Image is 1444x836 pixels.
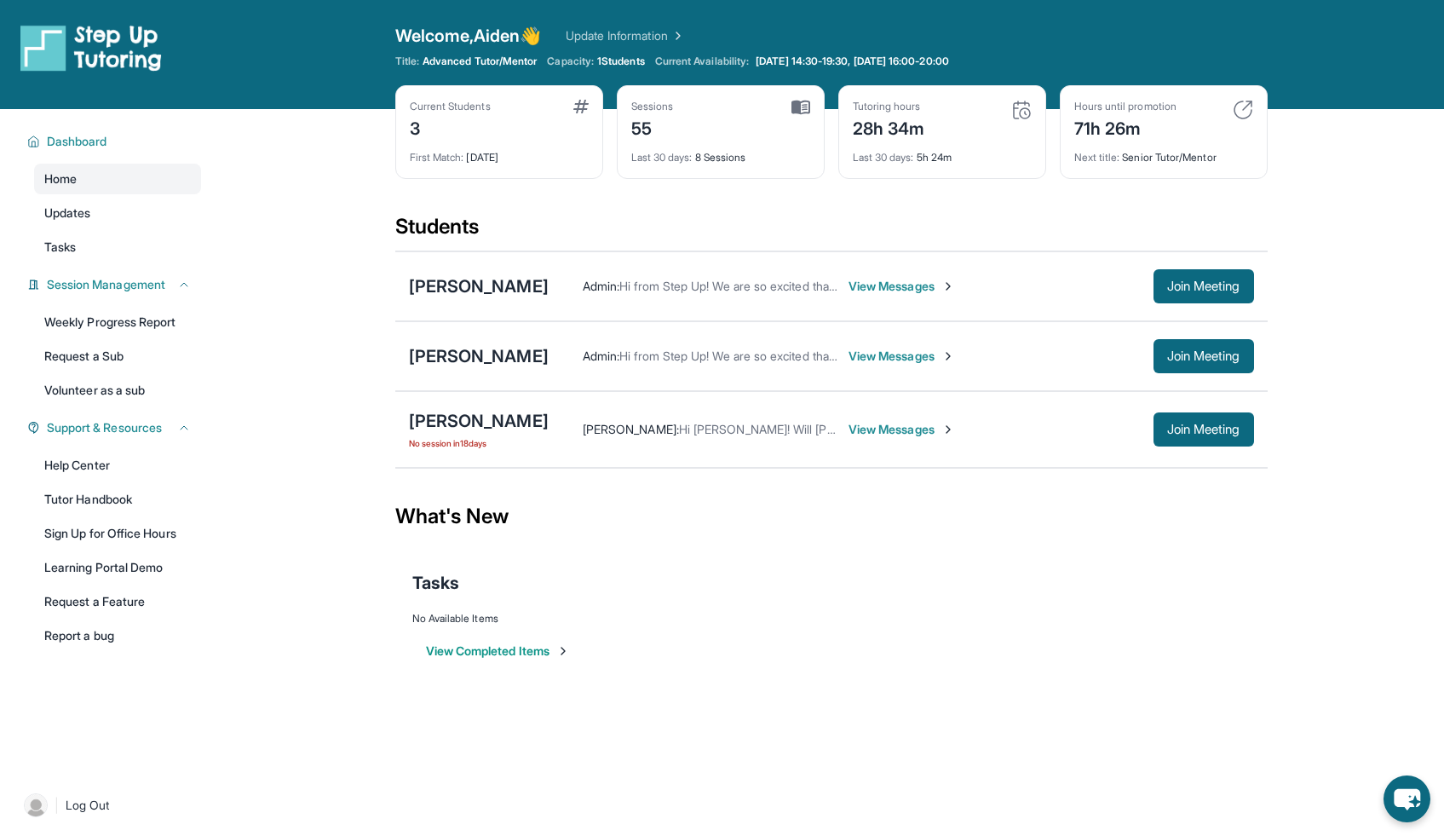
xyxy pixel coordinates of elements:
[756,55,949,68] span: [DATE] 14:30-19:30, [DATE] 16:00-20:00
[34,198,201,228] a: Updates
[34,450,201,481] a: Help Center
[44,170,77,187] span: Home
[583,422,679,436] span: [PERSON_NAME] :
[44,205,91,222] span: Updates
[34,164,201,194] a: Home
[44,239,76,256] span: Tasks
[409,409,549,433] div: [PERSON_NAME]
[655,55,749,68] span: Current Availability:
[47,276,165,293] span: Session Management
[849,348,955,365] span: View Messages
[631,113,674,141] div: 55
[1074,100,1176,113] div: Hours until promotion
[668,27,685,44] img: Chevron Right
[1074,151,1120,164] span: Next title :
[1074,141,1253,164] div: Senior Tutor/Mentor
[40,276,191,293] button: Session Management
[583,279,619,293] span: Admin :
[1153,269,1254,303] button: Join Meeting
[752,55,952,68] a: [DATE] 14:30-19:30, [DATE] 16:00-20:00
[409,274,549,298] div: [PERSON_NAME]
[631,151,693,164] span: Last 30 days :
[40,133,191,150] button: Dashboard
[849,278,955,295] span: View Messages
[583,349,619,363] span: Admin :
[1384,775,1430,822] button: chat-button
[849,421,955,438] span: View Messages
[395,24,542,48] span: Welcome, Aiden 👋
[34,307,201,337] a: Weekly Progress Report
[631,100,674,113] div: Sessions
[409,436,549,450] span: No session in 18 days
[1167,351,1240,361] span: Join Meeting
[423,55,537,68] span: Advanced Tutor/Mentor
[853,151,914,164] span: Last 30 days :
[566,27,685,44] a: Update Information
[409,344,549,368] div: [PERSON_NAME]
[395,479,1268,554] div: What's New
[410,100,491,113] div: Current Students
[20,24,162,72] img: logo
[1153,412,1254,447] button: Join Meeting
[17,787,201,824] a: |Log Out
[34,620,201,651] a: Report a bug
[410,113,491,141] div: 3
[1074,113,1176,141] div: 71h 26m
[791,100,810,115] img: card
[1233,100,1253,120] img: card
[47,133,107,150] span: Dashboard
[412,612,1251,626] div: No Available Items
[410,141,589,164] div: [DATE]
[853,113,925,141] div: 28h 34m
[395,213,1268,251] div: Students
[24,793,48,817] img: user-img
[679,422,1313,436] span: Hi [PERSON_NAME]! Will [PERSON_NAME] be joining [DATE]? Please let me know if there is anything I...
[66,797,110,814] span: Log Out
[34,586,201,617] a: Request a Feature
[573,100,589,113] img: card
[1011,100,1032,120] img: card
[547,55,594,68] span: Capacity:
[631,141,810,164] div: 8 Sessions
[395,55,419,68] span: Title:
[941,280,955,293] img: Chevron-Right
[597,55,645,68] span: 1 Students
[34,232,201,262] a: Tasks
[426,643,570,660] button: View Completed Items
[853,141,1032,164] div: 5h 24m
[1167,424,1240,435] span: Join Meeting
[34,341,201,372] a: Request a Sub
[47,419,162,436] span: Support & Resources
[412,571,459,595] span: Tasks
[34,518,201,549] a: Sign Up for Office Hours
[1153,339,1254,373] button: Join Meeting
[40,419,191,436] button: Support & Resources
[34,375,201,406] a: Volunteer as a sub
[941,349,955,363] img: Chevron-Right
[1167,281,1240,291] span: Join Meeting
[34,484,201,515] a: Tutor Handbook
[853,100,925,113] div: Tutoring hours
[410,151,464,164] span: First Match :
[941,423,955,436] img: Chevron-Right
[34,552,201,583] a: Learning Portal Demo
[55,795,59,816] span: |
